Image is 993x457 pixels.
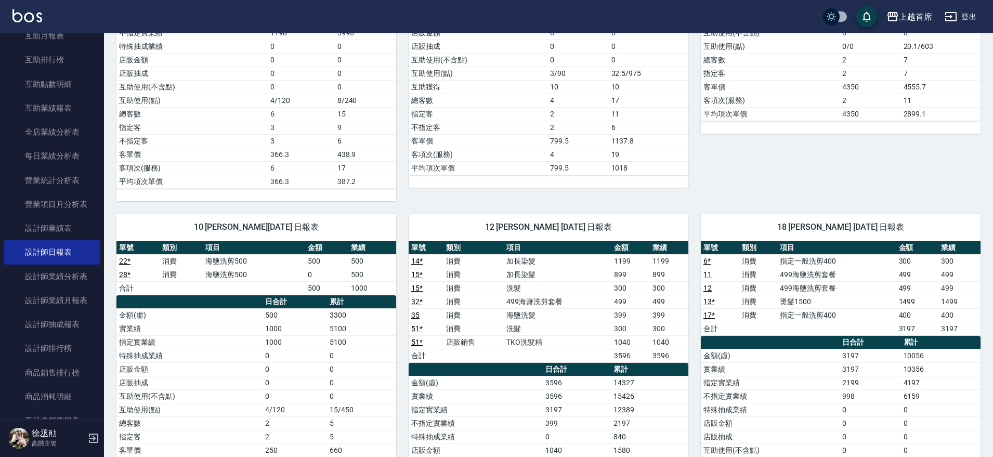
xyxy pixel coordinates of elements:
[327,308,396,322] td: 3300
[777,308,896,322] td: 指定一般洗剪400
[840,53,901,67] td: 2
[901,67,981,80] td: 7
[901,376,981,389] td: 4197
[547,67,609,80] td: 3/90
[701,389,840,403] td: 不指定實業績
[938,268,981,281] td: 499
[701,322,739,335] td: 合計
[901,40,981,53] td: 20.1/603
[263,335,327,349] td: 1000
[335,175,396,188] td: 387.2
[650,268,688,281] td: 899
[4,361,100,385] a: 商品銷售排行榜
[409,134,547,148] td: 客單價
[609,121,688,134] td: 6
[409,416,543,430] td: 不指定實業績
[611,403,688,416] td: 12389
[268,67,334,80] td: 0
[901,416,981,430] td: 0
[777,281,896,295] td: 499海鹽洗剪套餐
[777,241,896,255] th: 項目
[611,416,688,430] td: 2197
[701,362,840,376] td: 實業績
[650,241,688,255] th: 業績
[268,121,334,134] td: 3
[611,376,688,389] td: 14327
[4,48,100,72] a: 互助排行榜
[840,336,901,349] th: 日合計
[901,403,981,416] td: 0
[504,295,611,308] td: 499海鹽洗剪套餐
[739,308,778,322] td: 消費
[739,281,778,295] td: 消費
[348,268,396,281] td: 500
[938,281,981,295] td: 499
[650,254,688,268] td: 1199
[116,443,263,457] td: 客單價
[504,322,611,335] td: 洗髮
[116,376,263,389] td: 店販抽成
[305,268,348,281] td: 0
[335,67,396,80] td: 0
[160,241,203,255] th: 類別
[901,53,981,67] td: 7
[901,80,981,94] td: 4555.7
[650,308,688,322] td: 399
[116,67,268,80] td: 店販抽成
[263,430,327,443] td: 2
[938,241,981,255] th: 業績
[4,192,100,216] a: 營業項目月分析表
[901,362,981,376] td: 10356
[611,281,650,295] td: 300
[116,430,263,443] td: 指定客
[327,403,396,416] td: 15/450
[504,308,611,322] td: 海鹽洗髮
[203,254,305,268] td: 海鹽洗剪500
[703,270,712,279] a: 11
[305,254,348,268] td: 500
[543,443,611,457] td: 1040
[268,80,334,94] td: 0
[938,254,981,268] td: 300
[543,403,611,416] td: 3197
[443,241,504,255] th: 類別
[840,349,901,362] td: 3197
[543,416,611,430] td: 399
[840,416,901,430] td: 0
[116,335,263,349] td: 指定實業績
[4,265,100,289] a: 設計師業績分析表
[543,363,611,376] th: 日合計
[116,362,263,376] td: 店販金額
[938,308,981,322] td: 400
[840,389,901,403] td: 998
[896,295,938,308] td: 1499
[840,107,901,121] td: 4350
[650,335,688,349] td: 1040
[335,107,396,121] td: 15
[116,241,396,295] table: a dense table
[116,148,268,161] td: 客單價
[409,67,547,80] td: 互助使用(點)
[840,376,901,389] td: 2199
[411,311,420,319] a: 35
[701,67,840,80] td: 指定客
[263,349,327,362] td: 0
[116,134,268,148] td: 不指定客
[701,443,840,457] td: 互助使用(不含點)
[335,121,396,134] td: 9
[409,443,543,457] td: 店販金額
[547,134,609,148] td: 799.5
[701,107,840,121] td: 平均項次單價
[327,335,396,349] td: 5100
[116,161,268,175] td: 客項次(服務)
[739,295,778,308] td: 消費
[443,281,504,295] td: 消費
[116,241,160,255] th: 單號
[701,94,840,107] td: 客項次(服務)
[609,107,688,121] td: 11
[611,363,688,376] th: 累計
[609,53,688,67] td: 0
[203,241,305,255] th: 項目
[116,308,263,322] td: 金額(虛)
[409,403,543,416] td: 指定實業績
